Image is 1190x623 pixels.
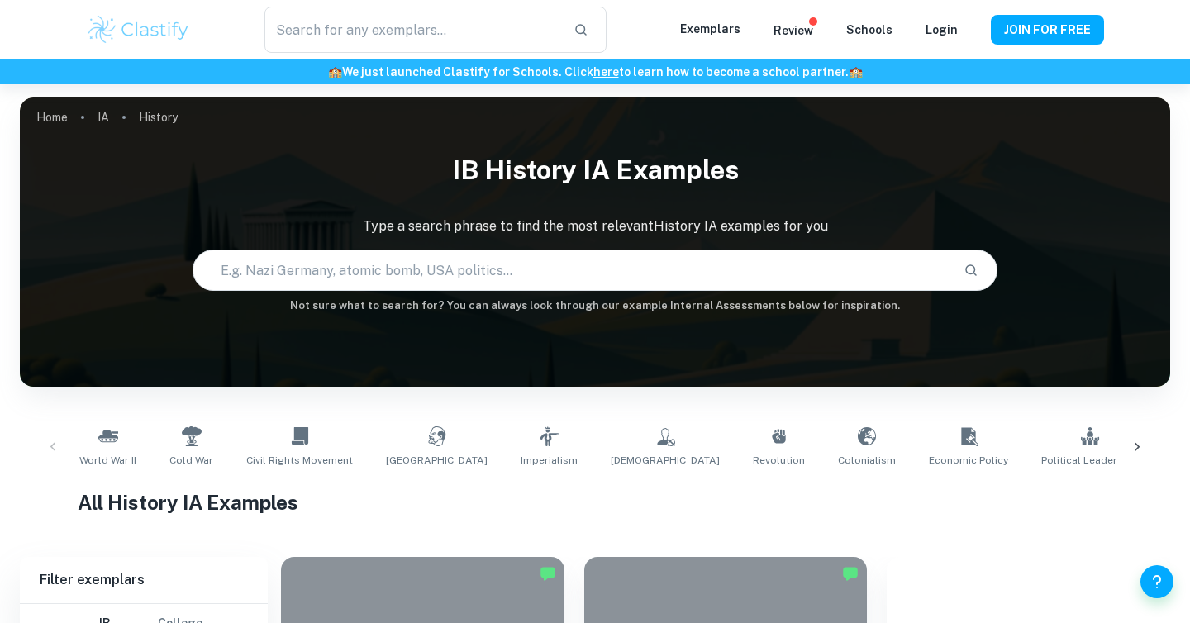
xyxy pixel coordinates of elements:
span: [GEOGRAPHIC_DATA] [386,453,488,468]
h1: IB History IA examples [20,144,1170,197]
p: Type a search phrase to find the most relevant History IA examples for you [20,216,1170,236]
span: Civil Rights Movement [246,453,353,468]
span: Political Leadership [1041,453,1138,468]
a: Schools [846,23,892,36]
h6: Not sure what to search for? You can always look through our example Internal Assessments below f... [20,297,1170,314]
button: JOIN FOR FREE [991,15,1104,45]
p: Review [773,21,813,40]
h6: Filter exemplars [20,557,268,603]
span: Imperialism [521,453,578,468]
a: here [593,65,619,78]
span: 🏫 [328,65,342,78]
img: Marked [540,565,556,582]
p: History [139,108,178,126]
img: Clastify logo [86,13,191,46]
input: E.g. Nazi Germany, atomic bomb, USA politics... [193,247,950,293]
span: Colonialism [838,453,896,468]
button: Help and Feedback [1140,565,1173,598]
a: Login [926,23,958,36]
h6: We just launched Clastify for Schools. Click to learn how to become a school partner. [3,63,1187,81]
span: Cold War [169,453,213,468]
img: Marked [842,565,859,582]
span: [DEMOGRAPHIC_DATA] [611,453,720,468]
a: IA [98,106,109,129]
h1: All History IA Examples [78,487,1113,517]
p: Exemplars [680,20,740,38]
span: World War II [79,453,136,468]
span: 🏫 [849,65,863,78]
span: Revolution [753,453,805,468]
span: Economic Policy [929,453,1008,468]
button: Search [957,256,985,284]
input: Search for any exemplars... [264,7,560,53]
a: Home [36,106,68,129]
